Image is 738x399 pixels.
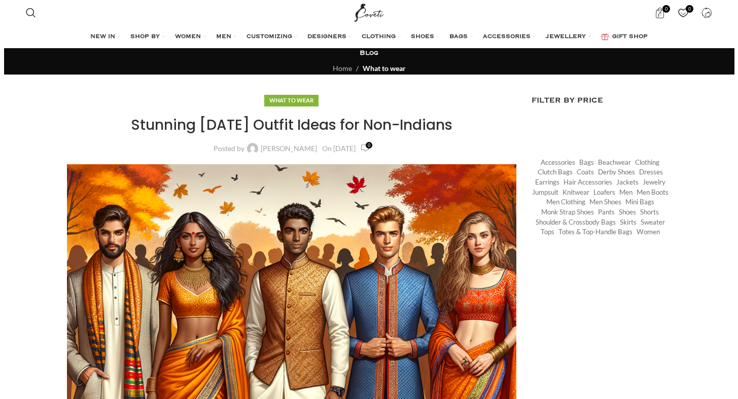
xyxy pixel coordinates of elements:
[307,27,352,47] a: DESIGNERS
[558,227,632,237] a: Totes & Top-Handle Bags (361 items)
[541,207,594,217] a: Monk strap shoes (262 items)
[538,167,573,177] a: Clutch Bags (155 items)
[541,158,575,167] a: Accessories (745 items)
[333,64,352,72] a: Home
[130,27,165,47] a: SHOP BY
[662,5,670,13] span: 0
[673,3,694,23] a: 0
[449,27,473,47] a: BAGS
[564,177,612,187] a: Hair Accessories (245 items)
[601,27,648,47] a: GIFT SHOP
[612,33,648,41] span: GIFT SHOP
[579,158,594,167] a: Bags (1,749 items)
[261,145,317,152] a: [PERSON_NAME]
[247,143,258,154] img: author-avatar
[541,227,554,237] a: Tops (2,802 items)
[640,207,659,217] a: Shorts (291 items)
[637,188,669,197] a: Men Boots (296 items)
[650,3,671,23] a: 0
[598,207,615,217] a: Pants (1,296 items)
[619,188,632,197] a: Men (1,906 items)
[214,145,244,152] span: Posted by
[635,158,659,167] a: Clothing (17,714 items)
[619,207,636,217] a: Shoes (294 items)
[411,27,439,47] a: SHOES
[130,33,160,41] span: SHOP BY
[247,27,297,47] a: CUSTOMIZING
[361,142,370,154] a: 0
[322,144,356,153] time: On [DATE]
[532,95,672,106] h3: Filter by price
[449,33,468,41] span: BAGS
[360,49,378,58] h3: Blog
[366,142,372,149] span: 0
[216,27,236,47] a: MEN
[546,27,591,47] a: JEWELLERY
[532,188,558,197] a: Jumpsuit (154 items)
[563,188,589,197] a: Knitwear (443 items)
[90,33,115,41] span: NEW IN
[673,3,694,23] div: My Wishlist
[90,27,120,47] a: NEW IN
[616,177,639,187] a: Jackets (1,126 items)
[483,27,536,47] a: ACCESSORIES
[21,3,41,23] a: Search
[625,197,654,207] a: Mini Bags (369 items)
[577,167,594,177] a: Coats (381 items)
[598,167,635,177] a: Derby shoes (233 items)
[639,167,663,177] a: Dresses (9,414 items)
[352,8,386,16] a: Site logo
[363,64,406,72] a: What to wear
[535,177,559,187] a: Earrings (185 items)
[686,5,693,13] span: 0
[175,33,201,41] span: WOMEN
[643,177,665,187] a: Jewelry (409 items)
[67,115,517,135] h1: Stunning [DATE] Outfit Ideas for Non-Indians
[362,27,401,47] a: CLOTHING
[536,217,616,227] a: Shoulder & Crossbody Bags (675 items)
[637,227,660,237] a: Women (20,974 items)
[601,33,609,40] img: GiftBag
[175,27,206,47] a: WOMEN
[269,97,313,103] a: What to wear
[216,33,231,41] span: MEN
[620,217,637,227] a: Skirts (987 items)
[483,33,531,41] span: ACCESSORIES
[546,197,585,207] a: Men Clothing (418 items)
[593,188,615,197] a: Loafers (193 items)
[641,217,665,227] a: Sweater (220 items)
[546,33,586,41] span: JEWELLERY
[21,27,717,47] div: Main navigation
[307,33,346,41] span: DESIGNERS
[589,197,621,207] a: Men Shoes (1,372 items)
[362,33,396,41] span: CLOTHING
[411,33,434,41] span: SHOES
[247,33,292,41] span: CUSTOMIZING
[598,158,631,167] a: Beachwear (445 items)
